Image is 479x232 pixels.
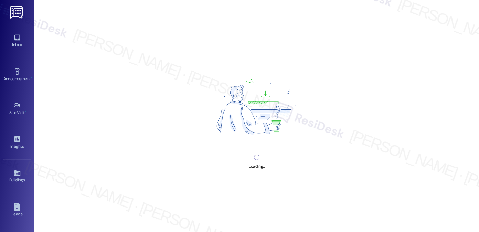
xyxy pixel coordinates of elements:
span: • [31,75,32,80]
a: Site Visit • [3,99,31,118]
span: • [24,143,25,148]
span: • [25,109,26,114]
div: Loading... [249,163,264,170]
a: Insights • [3,133,31,152]
a: Buildings [3,167,31,186]
a: Leads [3,201,31,220]
a: Inbox [3,32,31,50]
img: ResiDesk Logo [10,6,24,19]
